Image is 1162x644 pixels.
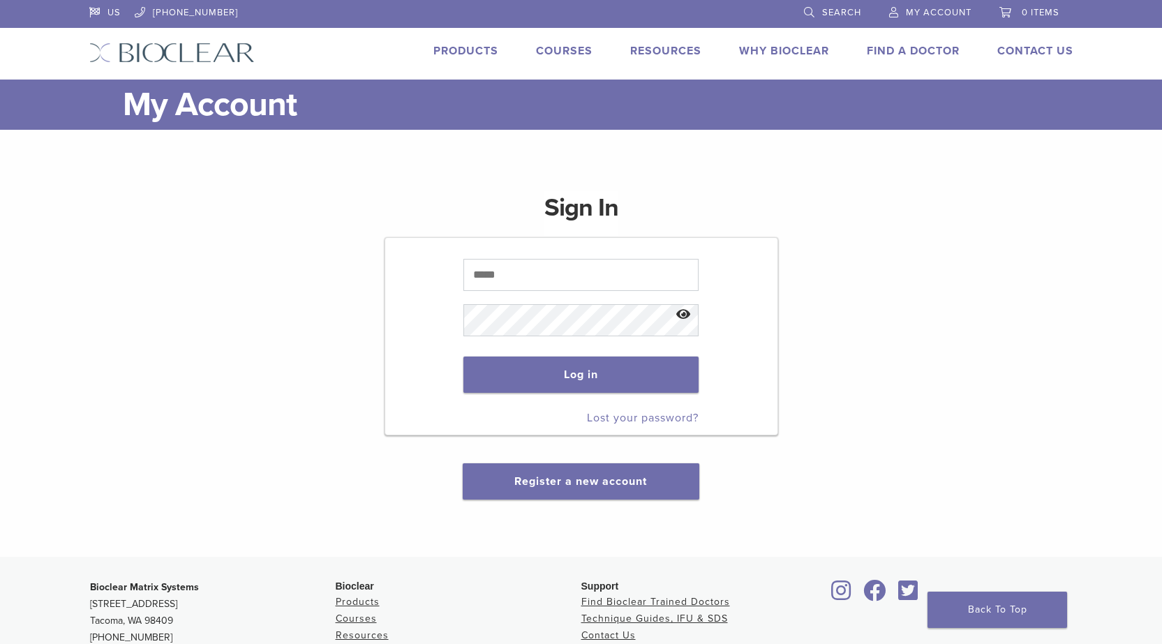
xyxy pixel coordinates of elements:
a: Back To Top [928,592,1067,628]
span: My Account [906,7,971,18]
a: Find A Doctor [867,44,960,58]
a: Bioclear [827,588,856,602]
span: Support [581,581,619,592]
a: Courses [536,44,593,58]
span: 0 items [1022,7,1059,18]
a: Find Bioclear Trained Doctors [581,596,730,608]
span: Bioclear [336,581,374,592]
a: Resources [630,44,701,58]
a: Contact Us [581,629,636,641]
a: Technique Guides, IFU & SDS [581,613,728,624]
img: Bioclear [89,43,255,63]
a: Products [433,44,498,58]
button: Register a new account [463,463,699,500]
a: Resources [336,629,389,641]
button: Show password [669,297,699,333]
a: Lost your password? [587,411,699,425]
a: Contact Us [997,44,1073,58]
a: Courses [336,613,377,624]
h1: My Account [123,80,1073,130]
a: Why Bioclear [739,44,829,58]
a: Bioclear [894,588,923,602]
button: Log in [463,357,699,393]
a: Register a new account [514,474,647,488]
span: Search [822,7,861,18]
strong: Bioclear Matrix Systems [90,581,199,593]
h1: Sign In [544,191,618,236]
a: Bioclear [859,588,891,602]
a: Products [336,596,380,608]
